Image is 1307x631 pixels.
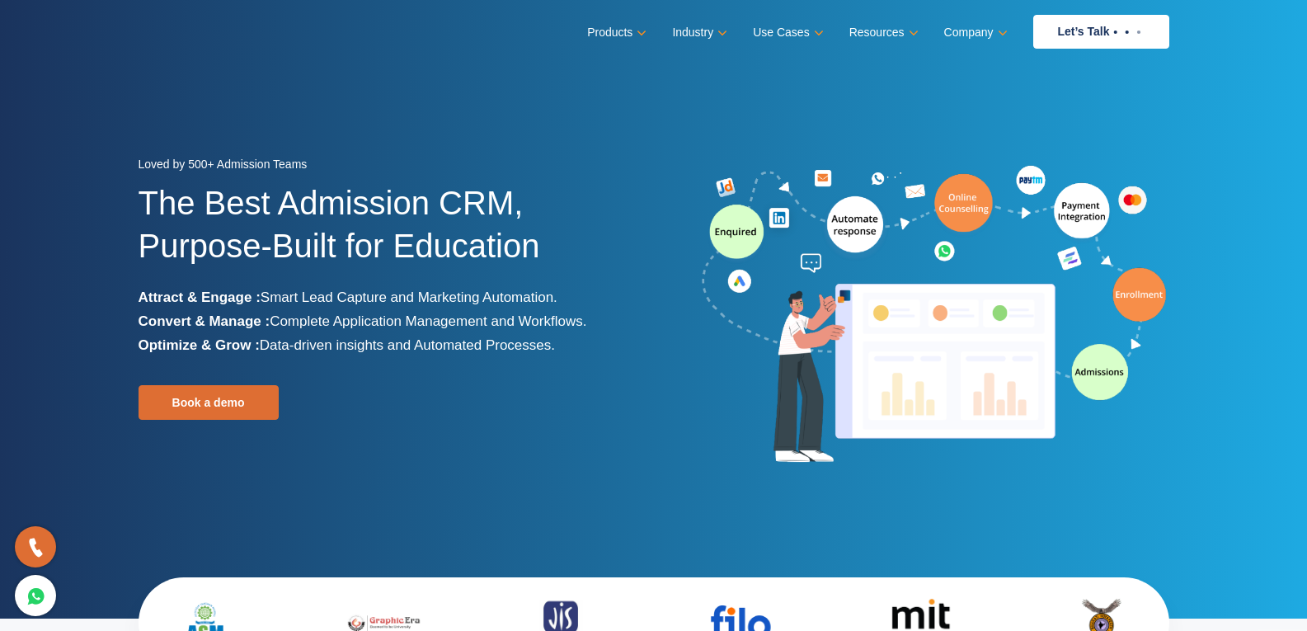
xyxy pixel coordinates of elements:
a: Company [944,21,1004,45]
h1: The Best Admission CRM, Purpose-Built for Education [139,181,642,285]
a: Book a demo [139,385,279,420]
b: Optimize & Grow : [139,337,260,353]
a: Products [587,21,643,45]
span: Data-driven insights and Automated Processes. [260,337,555,353]
b: Attract & Engage : [139,290,261,305]
a: Use Cases [753,21,820,45]
div: Loved by 500+ Admission Teams [139,153,642,181]
a: Let’s Talk [1033,15,1169,49]
a: Resources [849,21,915,45]
span: Complete Application Management and Workflows. [270,313,586,329]
img: admission-software-home-page-header [699,162,1169,469]
span: Smart Lead Capture and Marketing Automation. [261,290,557,305]
a: Industry [672,21,724,45]
b: Convert & Manage : [139,313,270,329]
